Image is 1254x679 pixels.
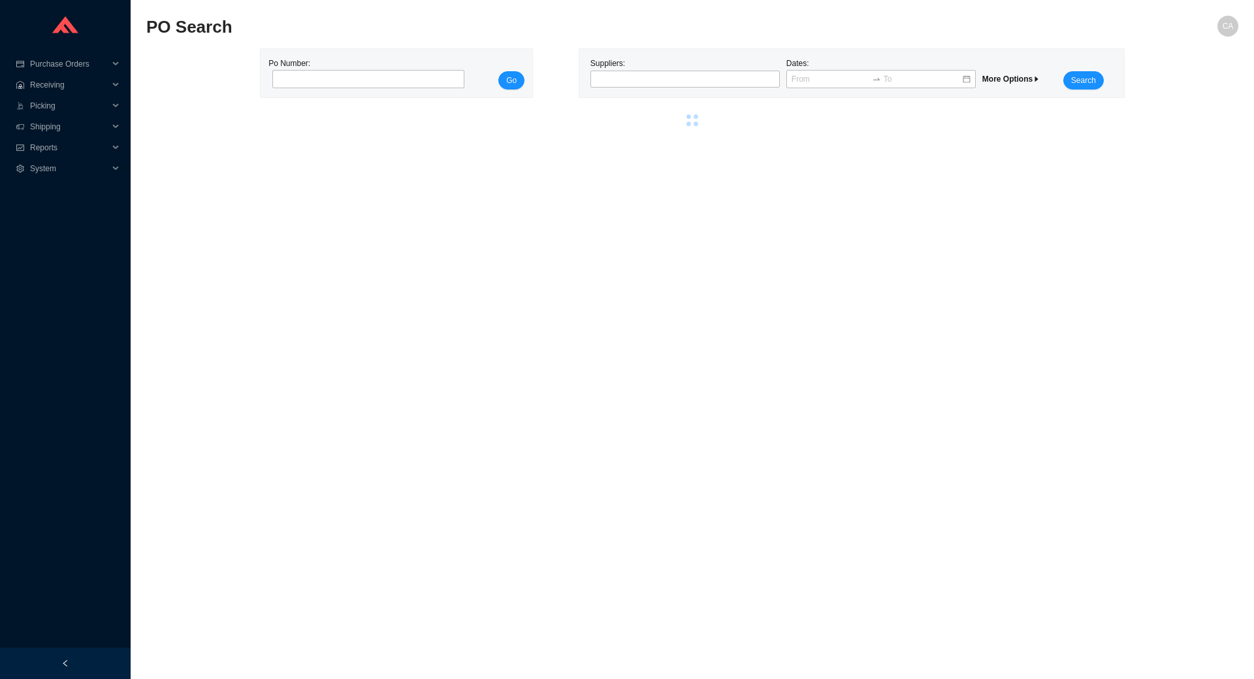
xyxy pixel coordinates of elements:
button: Search [1063,71,1104,90]
span: Reports [30,137,108,158]
h2: PO Search [146,16,965,39]
input: To [884,73,961,86]
div: Suppliers: [587,57,783,90]
span: caret-right [1033,75,1040,83]
span: Search [1071,74,1096,87]
button: Go [498,71,524,90]
span: swap-right [872,75,881,84]
span: left [61,659,69,667]
span: System [30,158,108,179]
span: Receiving [30,75,108,95]
span: fund [16,144,25,152]
div: Dates: [783,57,979,90]
input: From [792,73,869,86]
span: to [872,75,881,84]
span: More Options [982,75,1040,84]
span: Go [506,74,517,87]
span: setting [16,165,25,173]
span: Shipping [30,116,108,137]
span: Picking [30,95,108,116]
span: credit-card [16,60,25,68]
span: Purchase Orders [30,54,108,75]
span: CA [1223,16,1234,37]
div: Po Number: [268,57,460,90]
